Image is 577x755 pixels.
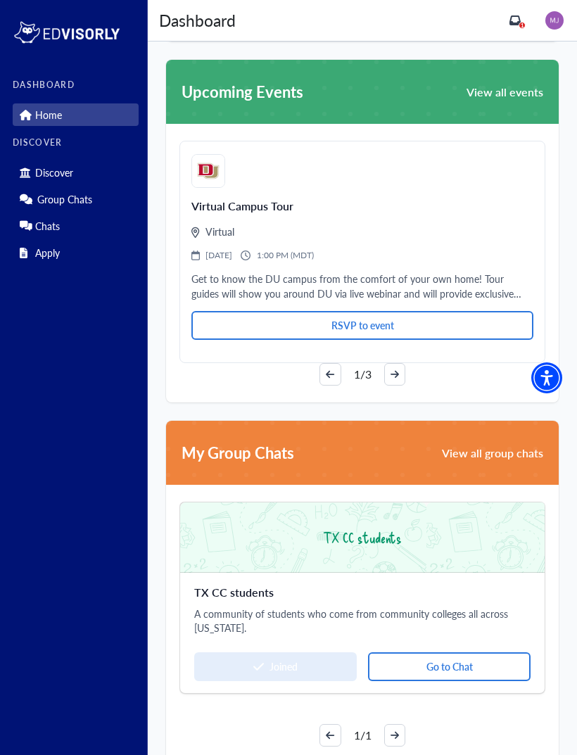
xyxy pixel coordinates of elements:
span: 1/3 [354,366,372,383]
button: Go to Chat [368,652,531,681]
button: arrow-left [319,363,341,386]
p: Group Chats [37,193,92,205]
p: Apply [35,247,60,259]
p: Chats [35,220,60,232]
span: 1/1 [354,727,372,744]
img: logo [191,154,225,188]
span: 1 [521,22,524,29]
label: DASHBOARD [13,80,139,90]
div: Home [13,103,139,126]
span: 1:00 PM (MDT) [257,249,314,262]
p: A community of students who come from community colleges all across [US_STATE]. [194,607,531,635]
div: Chats [13,215,139,237]
label: DISCOVER [13,138,139,148]
button: arrow-left [319,724,341,747]
span: View all group chats [442,448,543,459]
span: My Group Chats [182,441,294,464]
div: TX CC students [180,502,545,573]
span: Upcoming Events [182,80,303,103]
p: Discover [35,167,73,179]
div: Apply [13,241,139,264]
div: TX CC students [194,585,531,600]
p: Get to know the DU campus from the comfort of your own home! Tour guides will show you around DU ... [191,272,533,301]
span: [DATE] [205,249,232,262]
p: Home [35,109,62,121]
div: Dashboard [159,8,236,32]
img: logo [13,18,121,46]
div: Accessibility Menu [531,362,562,393]
p: Virtual Campus Tour [191,198,533,215]
a: inbox [509,15,521,26]
button: arrow-right [384,724,405,747]
button: RSVP to event [191,311,533,340]
button: arrow-right [384,363,405,386]
span: Virtual [205,224,234,239]
div: Group Chats [13,188,139,210]
div: Discover [13,161,139,184]
span: View all events [467,87,543,98]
